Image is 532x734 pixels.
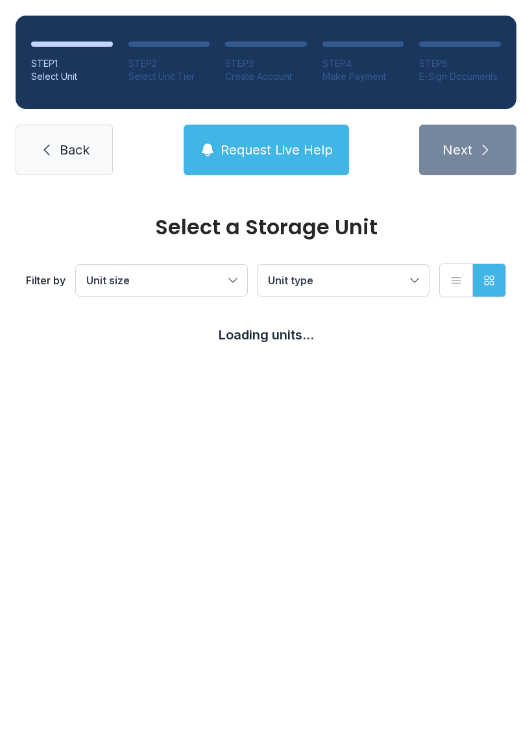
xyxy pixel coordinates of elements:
[26,326,506,344] div: Loading units...
[442,141,472,159] span: Next
[258,265,429,296] button: Unit type
[225,57,307,70] div: STEP 3
[221,141,333,159] span: Request Live Help
[419,57,501,70] div: STEP 5
[26,217,506,238] div: Select a Storage Unit
[76,265,247,296] button: Unit size
[419,70,501,83] div: E-Sign Documents
[225,70,307,83] div: Create Account
[322,57,404,70] div: STEP 4
[31,70,113,83] div: Select Unit
[31,57,113,70] div: STEP 1
[128,57,210,70] div: STEP 2
[128,70,210,83] div: Select Unit Tier
[268,274,313,287] span: Unit type
[60,141,90,159] span: Back
[86,274,130,287] span: Unit size
[322,70,404,83] div: Make Payment
[26,273,66,288] div: Filter by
